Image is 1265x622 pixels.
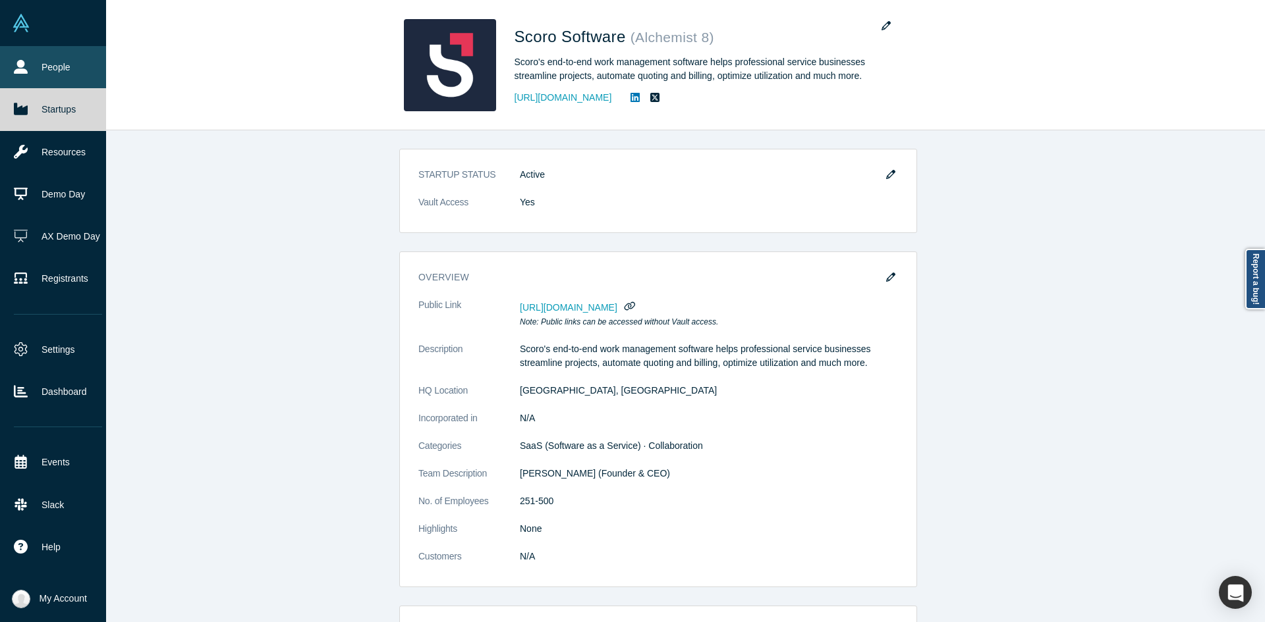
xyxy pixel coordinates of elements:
[520,302,617,313] span: [URL][DOMAIN_NAME]
[520,384,898,398] dd: [GEOGRAPHIC_DATA], [GEOGRAPHIC_DATA]
[631,30,714,45] small: ( Alchemist 8 )
[520,168,898,182] dd: Active
[418,439,520,467] dt: Categories
[520,342,898,370] p: Scoro's end-to-end work management software helps professional service businesses streamline proj...
[418,384,520,411] dt: HQ Location
[12,590,30,608] img: Anna Sanchez's Account
[520,550,898,563] dd: N/A
[520,411,898,425] dd: N/A
[1245,249,1265,309] a: Report a bug!
[12,590,87,608] button: My Account
[520,522,898,536] p: None
[515,91,612,105] a: [URL][DOMAIN_NAME]
[418,298,461,312] span: Public Link
[520,317,718,326] em: Note: Public links can be accessed without Vault access.
[520,440,703,451] span: SaaS (Software as a Service) · Collaboration
[520,494,898,508] dd: 251-500
[40,592,87,606] span: My Account
[12,14,30,32] img: Alchemist Vault Logo
[418,411,520,439] dt: Incorporated in
[515,28,631,45] span: Scoro Software
[520,467,898,480] p: [PERSON_NAME] (Founder & CEO)
[418,550,520,577] dt: Customers
[418,494,520,522] dt: No. of Employees
[418,271,880,284] h3: overview
[418,467,520,494] dt: Team Description
[520,195,898,209] dd: Yes
[418,195,520,223] dt: Vault Access
[418,342,520,384] dt: Description
[515,55,884,83] div: Scoro's end-to-end work management software helps professional service businesses streamline proj...
[404,19,496,111] img: Scoro Software's Logo
[418,168,520,195] dt: STARTUP STATUS
[42,540,61,554] span: Help
[418,522,520,550] dt: Highlights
